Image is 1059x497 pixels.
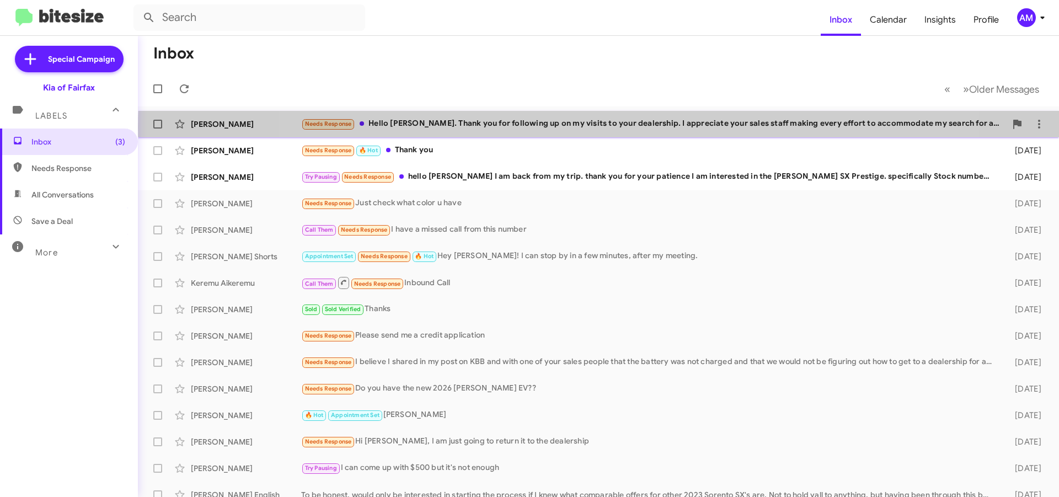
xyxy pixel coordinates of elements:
[191,145,301,156] div: [PERSON_NAME]
[191,225,301,236] div: [PERSON_NAME]
[305,306,318,313] span: Sold
[997,436,1050,447] div: [DATE]
[938,78,1046,100] nav: Page navigation example
[43,82,95,93] div: Kia of Fairfax
[956,78,1046,100] button: Next
[301,276,997,290] div: Inbound Call
[301,117,1006,130] div: Hello [PERSON_NAME]. Thank you for following up on my visits to your dealership. I appreciate you...
[361,253,408,260] span: Needs Response
[415,253,434,260] span: 🔥 Hot
[916,4,965,36] a: Insights
[359,147,378,154] span: 🔥 Hot
[301,409,997,421] div: [PERSON_NAME]
[305,147,352,154] span: Needs Response
[997,172,1050,183] div: [DATE]
[301,250,997,263] div: Hey [PERSON_NAME]! I can stop by in a few minutes, after my meeting.
[305,226,334,233] span: Call Them
[997,251,1050,262] div: [DATE]
[191,119,301,130] div: [PERSON_NAME]
[1008,8,1047,27] button: AM
[35,248,58,258] span: More
[191,383,301,394] div: [PERSON_NAME]
[301,462,997,474] div: I can come up with $500 but it's not enough
[115,136,125,147] span: (3)
[861,4,916,36] a: Calendar
[997,410,1050,421] div: [DATE]
[305,359,352,366] span: Needs Response
[997,383,1050,394] div: [DATE]
[301,144,997,157] div: Thank you
[997,330,1050,341] div: [DATE]
[305,332,352,339] span: Needs Response
[191,410,301,421] div: [PERSON_NAME]
[153,45,194,62] h1: Inbox
[325,306,361,313] span: Sold Verified
[305,438,352,445] span: Needs Response
[305,385,352,392] span: Needs Response
[31,163,125,174] span: Needs Response
[965,4,1008,36] a: Profile
[821,4,861,36] a: Inbox
[344,173,391,180] span: Needs Response
[191,198,301,209] div: [PERSON_NAME]
[305,253,354,260] span: Appointment Set
[997,145,1050,156] div: [DATE]
[341,226,388,233] span: Needs Response
[191,251,301,262] div: [PERSON_NAME] Shorts
[191,277,301,288] div: Keremu Aikeremu
[191,357,301,368] div: [PERSON_NAME]
[997,463,1050,474] div: [DATE]
[305,120,352,127] span: Needs Response
[997,304,1050,315] div: [DATE]
[191,304,301,315] div: [PERSON_NAME]
[331,412,379,419] span: Appointment Set
[997,277,1050,288] div: [DATE]
[191,436,301,447] div: [PERSON_NAME]
[1017,8,1036,27] div: AM
[301,435,997,448] div: Hi [PERSON_NAME], I am just going to return it to the dealership
[301,197,997,210] div: Just check what color u have
[305,464,337,472] span: Try Pausing
[15,46,124,72] a: Special Campaign
[301,303,997,316] div: Thanks
[31,189,94,200] span: All Conversations
[191,172,301,183] div: [PERSON_NAME]
[305,412,324,419] span: 🔥 Hot
[133,4,365,31] input: Search
[938,78,957,100] button: Previous
[301,223,997,236] div: I have a missed call from this number
[301,382,997,395] div: Do you have the new 2026 [PERSON_NAME] EV??
[48,54,115,65] span: Special Campaign
[191,330,301,341] div: [PERSON_NAME]
[997,198,1050,209] div: [DATE]
[31,136,125,147] span: Inbox
[969,83,1039,95] span: Older Messages
[191,463,301,474] div: [PERSON_NAME]
[944,82,950,96] span: «
[997,357,1050,368] div: [DATE]
[301,356,997,368] div: I believe I shared in my post on KBB and with one of your sales people that the battery was not c...
[305,200,352,207] span: Needs Response
[997,225,1050,236] div: [DATE]
[305,280,334,287] span: Call Them
[301,329,997,342] div: Please send me a credit application
[301,170,997,183] div: hello [PERSON_NAME] I am back from my trip. thank you for your patience I am interested in the [P...
[35,111,67,121] span: Labels
[963,82,969,96] span: »
[31,216,73,227] span: Save a Deal
[354,280,401,287] span: Needs Response
[305,173,337,180] span: Try Pausing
